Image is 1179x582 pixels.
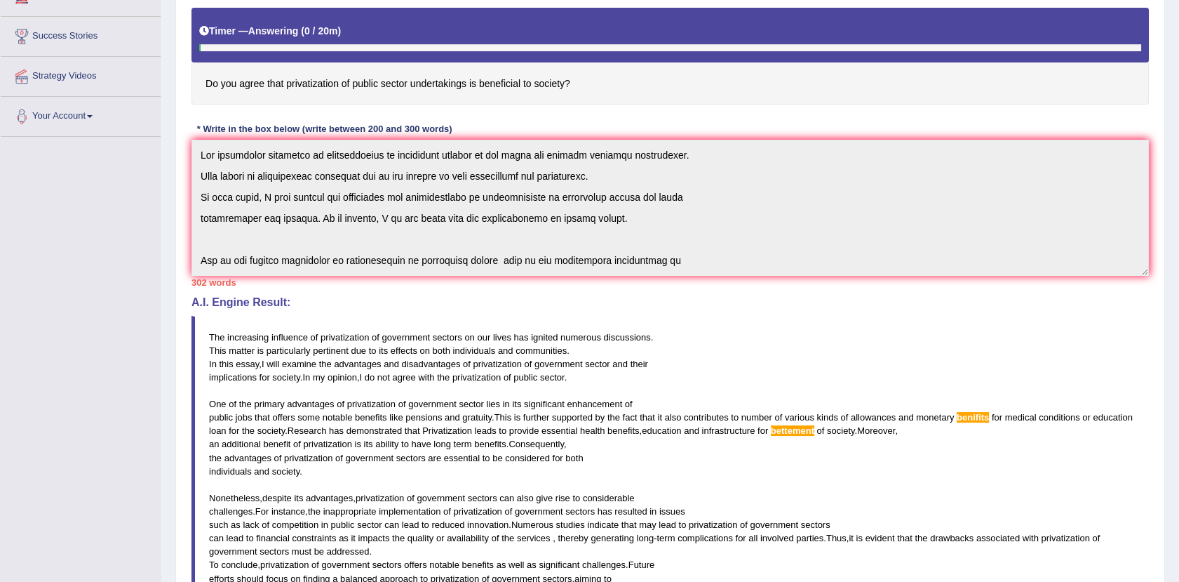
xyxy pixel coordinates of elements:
span: addressed [327,546,370,557]
span: quality [407,533,434,543]
span: sectors [468,493,497,503]
span: of [229,399,236,409]
span: benefits [462,560,494,570]
span: be [314,546,324,557]
span: examine [282,359,316,369]
span: is [257,345,264,356]
span: by [595,412,605,423]
span: services [517,533,551,543]
span: is [355,439,361,449]
span: Put a space after the comma, but not before the comma. (did you mean: ,) [551,533,553,543]
span: to [401,439,409,449]
span: associated [976,533,1020,543]
span: be [492,453,502,463]
span: the [437,372,450,383]
span: reduced [431,520,464,530]
b: ( [301,25,304,37]
span: essay [236,359,259,369]
span: it [351,533,356,543]
span: disadvantages [402,359,461,369]
span: implications [209,372,257,383]
span: medical [1005,412,1037,423]
span: complications [678,533,733,543]
span: sector [459,399,483,409]
span: considered [505,453,550,463]
div: * Write in the box below (write between 200 and 300 words) [191,122,457,135]
span: lives [493,332,511,343]
span: additional [222,439,261,449]
span: advantages [287,399,334,409]
span: Possible spelling mistake found. (did you mean: betterment) [771,425,814,436]
span: sector [540,372,565,383]
span: The [209,332,224,343]
span: essential [444,453,480,463]
span: influence [271,332,308,343]
span: opinion [328,372,357,383]
span: supported [552,412,593,423]
span: of [774,412,782,423]
span: of [337,399,344,409]
span: and [254,466,269,477]
span: I [359,372,362,383]
span: some [297,412,320,423]
span: lies [486,399,500,409]
span: lead [227,533,244,543]
span: significant [539,560,579,570]
span: constraints [292,533,337,543]
span: Consequently [508,439,564,449]
span: sector [585,359,609,369]
span: number [741,412,772,423]
span: that [897,533,912,543]
span: for [552,453,562,463]
span: that [621,520,637,530]
span: offers [404,560,426,570]
span: For [255,506,269,517]
span: contributes [684,412,729,423]
span: communities [516,345,567,356]
span: for [229,425,239,436]
span: term [454,439,472,449]
span: the [915,533,927,543]
h5: Timer — [199,26,341,37]
span: for [735,533,746,543]
span: in [649,506,656,517]
span: Future [628,560,655,570]
span: infrastructure [702,425,755,436]
span: society [272,372,300,383]
span: to [246,533,254,543]
span: and [898,412,914,423]
span: inappropriate [323,506,377,517]
span: leads [475,425,497,436]
span: on [419,345,429,356]
span: government [417,493,465,503]
span: or [1082,412,1091,423]
span: give [536,493,553,503]
span: matter [229,345,255,356]
span: allowances [851,412,896,423]
span: as [527,560,537,570]
span: and [612,359,628,369]
span: of [463,359,471,369]
span: rise [555,493,570,503]
span: government [322,560,370,570]
span: society [257,425,285,436]
span: Put a space after the comma, but not before the comma. (did you mean: ,) [553,533,555,543]
span: of [1092,533,1100,543]
span: government [346,453,394,463]
span: increasing [227,332,269,343]
span: agree [393,372,416,383]
span: to [572,493,580,503]
span: privatization [347,399,396,409]
span: loan [209,425,227,436]
span: the [607,412,620,423]
span: of [504,372,511,383]
span: have [412,439,431,449]
span: like [389,412,403,423]
span: innovation [467,520,508,530]
span: benefit [263,439,290,449]
span: and [384,359,399,369]
span: of [524,359,532,369]
span: In [209,359,217,369]
span: term [656,533,675,543]
span: are [428,453,441,463]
